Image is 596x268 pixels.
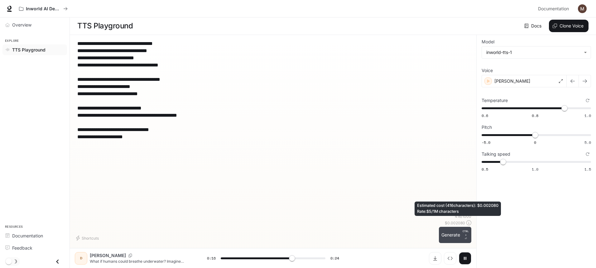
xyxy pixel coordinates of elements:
span: Overview [12,22,31,28]
button: Download audio [429,252,441,265]
span: 1.0 [532,167,538,172]
button: Clone Voice [549,20,589,32]
a: TTS Playground [2,44,67,55]
span: 0:16 [207,255,216,261]
span: 0:24 [330,255,339,261]
button: Reset to default [584,151,591,158]
button: All workspaces [16,2,70,15]
span: 0.6 [482,113,488,118]
button: GenerateCTRL +⏎ [439,227,471,243]
span: 0 [534,140,536,145]
img: User avatar [578,4,587,13]
button: Copy Voice ID [126,254,135,257]
p: [PERSON_NAME] [90,252,126,259]
button: User avatar [576,2,589,15]
p: Temperature [482,98,508,103]
p: What if humans could breathe underwater? Imagine diving deep without any gear, exploring vibrant ... [90,259,192,264]
a: Feedback [2,242,67,253]
span: 5.0 [584,140,591,145]
a: Documentation [536,2,574,15]
button: Reset to default [584,97,591,104]
span: Documentation [12,232,43,239]
button: Inspect [444,252,456,265]
p: Talking speed [482,152,510,156]
div: inworld-tts-1 [486,49,581,56]
span: 1.5 [584,167,591,172]
div: inworld-tts-1 [482,46,591,58]
span: Documentation [538,5,569,13]
a: Docs [523,20,544,32]
a: Overview [2,19,67,30]
p: Inworld AI Demos [26,6,61,12]
p: [PERSON_NAME] [494,78,530,84]
div: Estimated cost ( 416 characters): $ 0.002080 Rate: $5/1M characters [415,202,501,216]
p: Pitch [482,125,492,129]
a: Documentation [2,230,67,241]
p: CTRL + [463,229,469,237]
div: D [76,253,86,263]
span: -5.0 [482,140,490,145]
button: Shortcuts [75,233,101,243]
span: 1.0 [584,113,591,118]
p: $ 0.002080 [445,220,465,226]
button: Close drawer [50,255,65,268]
span: 0.8 [532,113,538,118]
p: ⏎ [463,229,469,241]
span: Dark mode toggle [6,258,12,265]
span: TTS Playground [12,46,46,53]
h1: TTS Playground [77,20,133,32]
p: Voice [482,68,493,73]
span: Feedback [12,245,32,251]
span: 0.5 [482,167,488,172]
p: Model [482,40,494,44]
